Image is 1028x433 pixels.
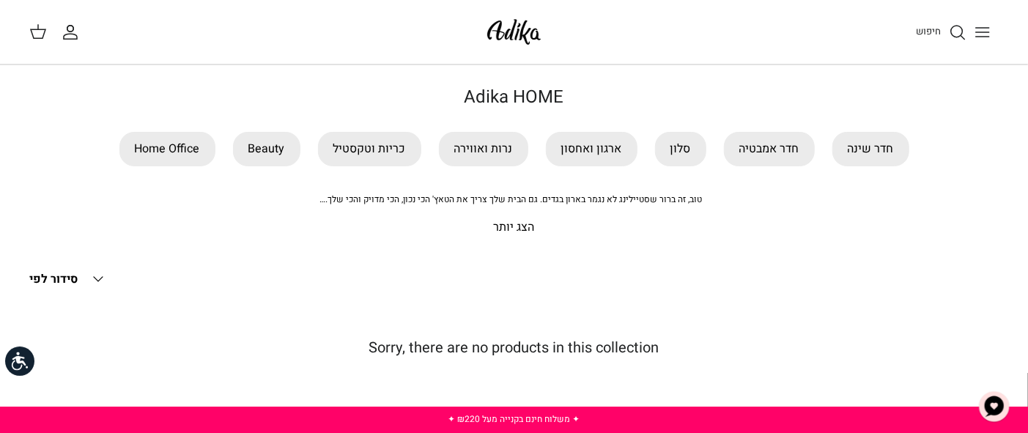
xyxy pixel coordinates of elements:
[832,132,909,166] a: חדר שינה
[318,132,421,166] a: כריות וטקסטיל
[29,218,999,237] p: הצג יותר
[483,15,545,49] img: Adika IL
[29,263,107,295] button: סידור לפי
[29,339,999,357] h5: Sorry, there are no products in this collection
[916,24,941,38] span: חיפוש
[439,132,528,166] a: נרות ואווירה
[29,270,78,288] span: סידור לפי
[448,412,580,426] a: ✦ משלוח חינם בקנייה מעל ₪220 ✦
[655,132,706,166] a: סלון
[119,132,215,166] a: Home Office
[724,132,815,166] a: חדר אמבטיה
[62,23,85,41] a: החשבון שלי
[916,23,966,41] a: חיפוש
[233,132,300,166] a: Beauty
[966,16,999,48] button: Toggle menu
[320,193,703,206] span: טוב, זה ברור שסטיילינג לא נגמר בארון בגדים. גם הבית שלך צריך את הטאץ' הכי נכון, הכי מדויק והכי שלך.
[29,87,999,108] h1: Adika HOME
[972,385,1016,429] button: צ'אט
[546,132,637,166] a: ארגון ואחסון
